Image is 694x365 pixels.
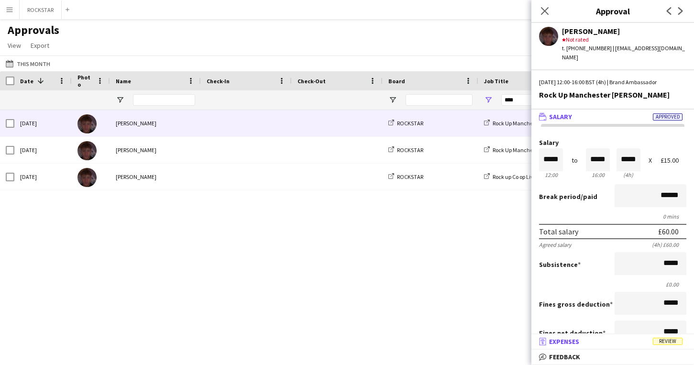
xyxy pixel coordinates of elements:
[493,146,584,154] span: Rock Up Manchester [PERSON_NAME]
[658,227,679,236] div: £60.00
[14,164,72,190] div: [DATE]
[539,227,578,236] div: Total salary
[549,112,572,121] span: Salary
[539,300,613,309] label: Fines gross deduction
[484,146,584,154] a: Rock Up Manchester [PERSON_NAME]
[562,35,686,44] div: Not rated
[8,41,21,50] span: View
[539,192,581,201] span: Break period
[207,77,230,85] span: Check-In
[397,173,423,180] span: ROCKSTAR
[586,171,610,178] div: 16:00
[388,96,397,104] button: Open Filter Menu
[549,337,579,346] span: Expenses
[549,353,580,361] span: Feedback
[133,94,195,106] input: Name Filter Input
[397,146,423,154] span: ROCKSTAR
[14,137,72,163] div: [DATE]
[77,168,97,187] img: Archie Quinn
[27,39,53,52] a: Export
[77,74,93,88] span: Photo
[4,39,25,52] a: View
[539,139,686,146] label: Salary
[110,110,201,136] div: [PERSON_NAME]
[388,173,423,180] a: ROCKSTAR
[20,0,62,19] button: ROCKSTAR
[539,329,606,337] label: Fines net deduction
[397,120,423,127] span: ROCKSTAR
[484,96,493,104] button: Open Filter Menu
[539,78,686,87] div: [DATE] 12:00-16:00 BST (4h) | Brand Ambassador
[539,192,597,201] label: /paid
[484,120,584,127] a: Rock Up Manchester [PERSON_NAME]
[539,260,581,269] label: Subsistence
[493,120,584,127] span: Rock Up Manchester [PERSON_NAME]
[652,241,686,248] div: (4h) £60.00
[77,114,97,133] img: Archie Quinn
[77,141,97,160] img: Archie Quinn
[110,164,201,190] div: [PERSON_NAME]
[539,241,572,248] div: Agreed salary
[531,350,694,364] mat-expansion-panel-header: Feedback
[484,173,578,180] a: Rock up Co op Live [PERSON_NAME]
[388,146,423,154] a: ROCKSTAR
[539,90,686,99] div: Rock Up Manchester [PERSON_NAME]
[531,5,694,17] h3: Approval
[562,44,686,61] div: t. [PHONE_NUMBER] | [EMAIL_ADDRESS][DOMAIN_NAME]
[653,113,683,121] span: Approved
[4,58,52,69] button: This Month
[539,281,686,288] div: £0.00
[617,171,640,178] div: 4h
[539,213,686,220] div: 0 mins
[493,173,578,180] span: Rock up Co op Live [PERSON_NAME]
[388,120,423,127] a: ROCKSTAR
[116,77,131,85] span: Name
[116,96,124,104] button: Open Filter Menu
[531,110,694,124] mat-expansion-panel-header: SalaryApproved
[14,110,72,136] div: [DATE]
[572,157,578,164] div: to
[562,27,686,35] div: [PERSON_NAME]
[539,171,563,178] div: 12:00
[406,94,473,106] input: Board Filter Input
[653,338,683,345] span: Review
[20,77,33,85] span: Date
[484,77,508,85] span: Job Title
[31,41,49,50] span: Export
[297,77,326,85] span: Check-Out
[531,334,694,349] mat-expansion-panel-header: ExpensesReview
[649,157,652,164] div: X
[110,137,201,163] div: [PERSON_NAME]
[388,77,405,85] span: Board
[661,157,686,164] div: £15.00
[501,94,568,106] input: Job Title Filter Input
